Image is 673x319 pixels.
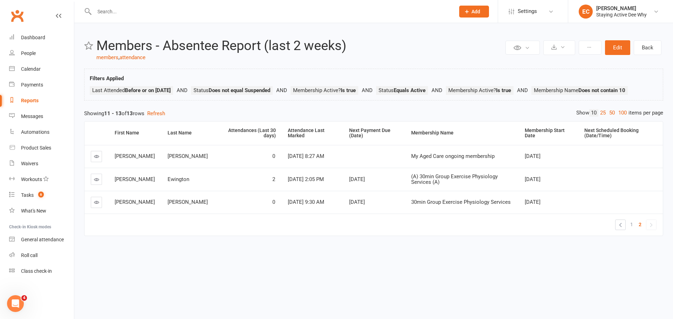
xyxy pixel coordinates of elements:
span: Status [193,87,270,93]
span: Membership Active? [293,87,356,93]
div: Class check-in [21,268,52,274]
span: Settings [518,4,537,19]
a: Payments [9,77,74,93]
span: [PERSON_NAME] [115,199,155,205]
a: Waivers [9,156,74,172]
strong: 11 - 13 [104,110,122,117]
a: Clubworx [8,7,26,25]
div: Payments [21,82,43,88]
a: 25 [598,109,607,117]
div: EC [579,5,593,19]
span: [DATE] 8:27 AM [288,153,324,159]
a: attendance [120,54,145,61]
div: Dashboard [21,35,45,40]
span: [DATE] [525,176,541,182]
div: What's New [21,208,46,214]
div: Workouts [21,176,42,182]
a: Back [634,40,661,55]
span: 2 [639,220,641,229]
a: members [96,54,118,61]
span: 0 [272,153,275,159]
strong: Before or on [DATE] [125,87,171,93]
div: General attendance [21,237,64,242]
div: People [21,50,36,56]
span: [DATE] [525,153,541,159]
span: [PERSON_NAME] [115,176,155,182]
span: 30min Group Exercise Physiology Services [411,199,511,205]
a: Reports [9,93,74,109]
div: Roll call [21,252,38,258]
span: 2 [272,176,275,182]
div: Product Sales [21,145,51,151]
span: [PERSON_NAME] [168,199,208,205]
span: 6 [38,192,44,197]
div: Calendar [21,66,41,72]
span: 4 [21,295,27,301]
a: Automations [9,124,74,140]
div: Reports [21,98,39,103]
a: Calendar [9,61,74,77]
span: Add [471,9,480,14]
div: Show items per page [576,109,663,117]
span: My Aged Care ongoing membership [411,153,495,159]
div: Membership Start Date [525,128,572,139]
a: 2 [636,220,644,229]
a: Workouts [9,172,74,187]
button: Add [459,6,489,18]
a: Class kiosk mode [9,263,74,279]
span: 0 [272,199,275,205]
span: (A) 30min Group Exercise Physiology Services (A) [411,173,498,186]
span: [DATE] 9:30 AM [288,199,324,205]
strong: Filters Applied [90,75,124,82]
div: First Name [115,130,156,136]
span: 1 [630,220,633,229]
a: 100 [617,109,628,117]
span: [PERSON_NAME] [168,153,208,159]
div: [PERSON_NAME] [596,5,647,12]
span: Last Attended [92,87,171,93]
span: , [118,54,120,61]
div: Next Scheduled Booking (Date/Time) [584,128,657,139]
span: [DATE] [525,199,541,205]
a: General attendance kiosk mode [9,232,74,248]
div: Automations [21,129,49,135]
span: Ewington [168,176,189,182]
div: Staying Active Dee Why [596,12,647,18]
a: Dashboard [9,30,74,46]
a: Messages [9,109,74,124]
h2: Members - Absentee Report (last 2 weeks) [96,39,504,53]
strong: Does not equal Suspended [209,87,270,93]
button: Edit [605,40,630,55]
a: People [9,46,74,61]
a: Product Sales [9,140,74,156]
span: [PERSON_NAME] [115,153,155,159]
a: Roll call [9,248,74,263]
div: Tasks [21,192,34,198]
div: Attendances (Last 30 days) [220,128,276,139]
a: Tasks 6 [9,187,74,203]
strong: Is true [341,87,356,93]
span: Membership Active? [448,87,511,93]
span: [DATE] [349,199,365,205]
span: [DATE] [349,176,365,182]
div: Showing of rows [84,109,663,118]
strong: Does not contain 10 [578,87,625,93]
div: Last Name [168,130,209,136]
span: [DATE] 2:05 PM [288,176,324,182]
span: Status [379,87,426,93]
div: Attendance Last Marked [288,128,338,139]
div: Next Payment Due (Date) [349,128,399,139]
a: « [616,220,625,230]
iframe: Intercom live chat [7,295,24,312]
span: Membership Name [534,87,625,93]
a: What's New [9,203,74,219]
a: » [646,220,656,230]
strong: Is true [496,87,511,93]
a: 10 [589,109,598,117]
a: 1 [627,220,636,229]
input: Search... [92,7,450,16]
div: Membership Name [411,130,513,136]
a: 50 [607,109,617,117]
strong: Equals Active [394,87,426,93]
div: Waivers [21,161,38,166]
